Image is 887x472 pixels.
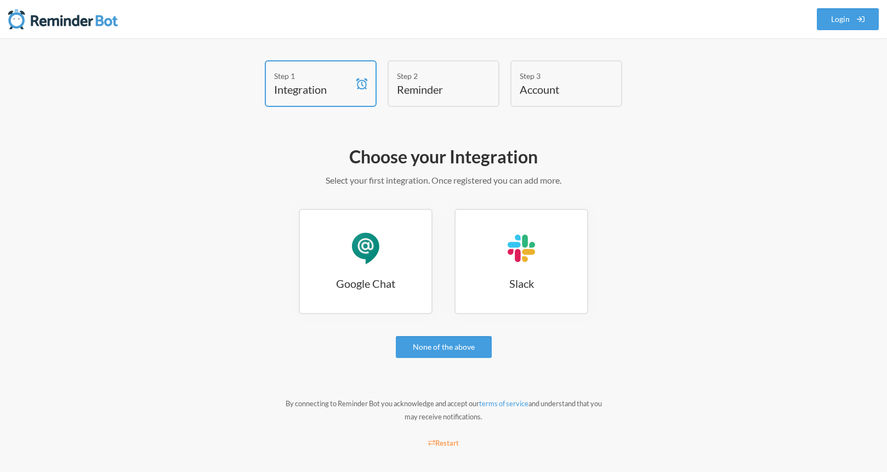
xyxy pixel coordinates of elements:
[817,8,879,30] a: Login
[274,82,351,97] h4: Integration
[8,8,118,30] img: Reminder Bot
[126,145,761,168] h2: Choose your Integration
[520,70,596,82] div: Step 3
[274,70,351,82] div: Step 1
[428,439,459,447] small: Restart
[126,174,761,187] p: Select your first integration. Once registered you can add more.
[397,82,474,97] h4: Reminder
[396,336,492,358] a: None of the above
[456,276,587,291] h3: Slack
[397,70,474,82] div: Step 2
[520,82,596,97] h4: Account
[479,399,528,408] a: terms of service
[300,276,431,291] h3: Google Chat
[286,399,602,421] small: By connecting to Reminder Bot you acknowledge and accept our and understand that you may receive ...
